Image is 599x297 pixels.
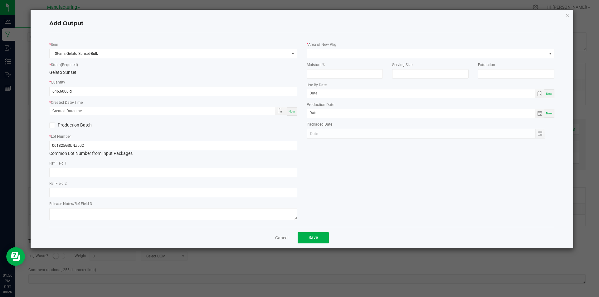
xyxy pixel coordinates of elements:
input: Date [307,89,536,97]
a: Cancel [275,235,288,241]
span: Now [546,92,553,95]
span: Save [309,235,318,240]
label: Strain [51,62,78,68]
input: Date [307,109,536,117]
label: Extraction [478,62,495,68]
span: Toggle calendar [535,89,544,98]
label: Ref Field 2 [49,181,67,186]
label: Production Date [307,102,334,108]
span: Now [546,112,553,115]
label: Lot Number [51,134,71,139]
h4: Add Output [49,20,555,28]
span: Now [289,110,295,113]
span: (Required) [61,63,78,67]
input: Created Datetime [50,107,268,115]
label: Release Notes/Ref Field 3 [49,201,92,207]
label: Area of New Pkg [308,42,336,47]
label: Production Batch [49,122,168,128]
span: Gelato Sunset [49,70,76,75]
label: Quantity [51,79,65,85]
label: Serving Size [392,62,412,68]
iframe: Resource center [6,247,25,266]
label: Moisture % [307,62,325,68]
label: Ref Field 1 [49,160,67,166]
div: Common Lot Number from Input Packages [49,141,297,157]
span: Stems-Gelato Sunset-Bulk [50,49,289,58]
label: Use By Date [307,82,327,88]
span: Toggle popup [275,107,287,115]
button: Save [298,232,329,243]
label: Packaged Date [307,122,332,127]
span: Toggle calendar [535,109,544,118]
label: Item [51,42,58,47]
label: Created Date/Time [51,100,83,105]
